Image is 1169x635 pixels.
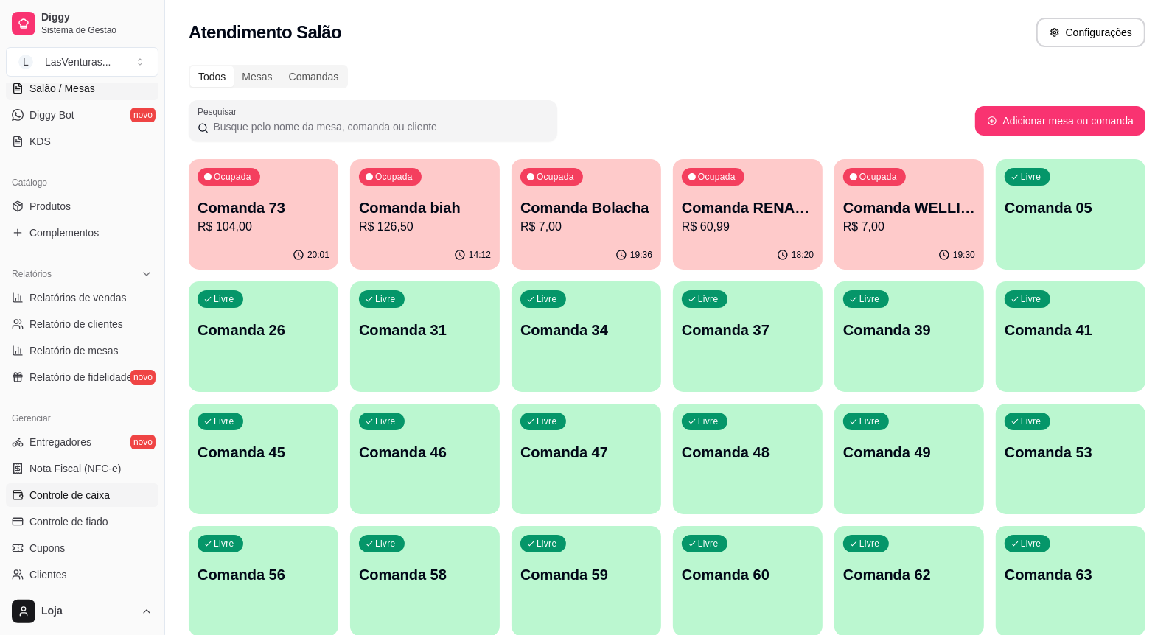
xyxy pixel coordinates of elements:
a: Salão / Mesas [6,77,158,100]
p: Comanda 41 [1005,320,1137,340]
p: Livre [537,538,557,550]
button: OcupadaComanda RENAM 22/09R$ 60,9918:20 [673,159,823,270]
p: 18:20 [792,249,814,261]
a: KDS [6,130,158,153]
p: Livre [214,415,234,427]
button: LivreComanda 39 [834,281,984,392]
a: Diggy Botnovo [6,103,158,127]
p: Livre [375,538,396,550]
button: LivreComanda 37 [673,281,823,392]
p: Comanda 45 [198,442,329,463]
p: Comanda 49 [843,442,975,463]
p: 19:36 [630,249,652,261]
p: Livre [698,293,719,305]
div: LasVenturas ... [45,55,111,69]
div: Gerenciar [6,407,158,430]
p: Livre [375,415,396,427]
span: Complementos [29,225,99,240]
p: Livre [537,293,557,305]
p: Comanda biah [359,197,491,218]
p: 19:30 [953,249,975,261]
p: Comanda 31 [359,320,491,340]
p: Comanda 56 [198,564,329,585]
span: Controle de fiado [29,514,108,529]
p: Comanda 34 [520,320,652,340]
span: KDS [29,134,51,149]
p: 20:01 [307,249,329,261]
span: L [18,55,33,69]
a: Relatório de fidelidadenovo [6,365,158,389]
button: LivreComanda 47 [512,404,661,514]
span: Clientes [29,567,67,582]
p: Livre [1021,415,1041,427]
span: Entregadores [29,435,91,449]
span: Sistema de Gestão [41,24,153,36]
p: Comanda 58 [359,564,491,585]
div: Catálogo [6,171,158,194]
span: Nota Fiscal (NFC-e) [29,461,121,476]
span: Cupons [29,541,65,555]
a: Complementos [6,221,158,245]
span: Controle de caixa [29,488,110,502]
a: Cupons [6,536,158,560]
p: Livre [859,415,880,427]
button: LivreComanda 53 [996,404,1145,514]
span: Produtos [29,199,71,214]
button: OcupadaComanda 73R$ 104,0020:01 [189,159,338,270]
p: Livre [698,538,719,550]
p: Ocupada [698,171,736,183]
p: Comanda RENAM 22/09 [682,197,814,218]
button: LivreComanda 49 [834,404,984,514]
button: Adicionar mesa ou comanda [975,106,1145,136]
p: Comanda Bolacha [520,197,652,218]
p: Livre [375,293,396,305]
button: Loja [6,594,158,629]
p: Livre [1021,538,1041,550]
p: R$ 60,99 [682,218,814,236]
button: LivreComanda 34 [512,281,661,392]
button: Select a team [6,47,158,77]
button: OcupadaComanda WELLINGTOMR$ 7,0019:30 [834,159,984,270]
h2: Atendimento Salão [189,21,341,44]
p: Ocupada [375,171,413,183]
a: Relatório de clientes [6,312,158,336]
p: Livre [214,538,234,550]
span: Salão / Mesas [29,81,95,96]
p: Comanda 62 [843,564,975,585]
button: LivreComanda 41 [996,281,1145,392]
p: Ocupada [214,171,251,183]
span: Relatório de clientes [29,317,123,331]
p: Comanda 46 [359,442,491,463]
p: Comanda 37 [682,320,814,340]
p: Comanda 05 [1005,197,1137,218]
button: OcupadaComanda BolachaR$ 7,0019:36 [512,159,661,270]
p: Livre [214,293,234,305]
span: Relatórios de vendas [29,290,127,305]
p: Livre [1021,293,1041,305]
input: Pesquisar [209,119,548,134]
p: Comanda WELLINGTOM [843,197,975,218]
button: OcupadaComanda biahR$ 126,5014:12 [350,159,500,270]
p: Comanda 26 [198,320,329,340]
button: LivreComanda 46 [350,404,500,514]
div: Mesas [234,66,280,87]
p: Comanda 60 [682,564,814,585]
p: Livre [859,538,880,550]
a: Produtos [6,194,158,218]
a: Relatórios de vendas [6,286,158,309]
button: LivreComanda 05 [996,159,1145,270]
p: R$ 7,00 [520,218,652,236]
p: Comanda 59 [520,564,652,585]
a: Clientes [6,563,158,586]
span: Diggy [41,11,153,24]
button: LivreComanda 26 [189,281,338,392]
p: Livre [859,293,880,305]
p: Livre [537,415,557,427]
label: Pesquisar [198,105,242,118]
a: Nota Fiscal (NFC-e) [6,457,158,480]
p: 14:12 [469,249,491,261]
span: Relatório de mesas [29,343,119,358]
button: LivreComanda 48 [673,404,823,514]
p: Livre [698,415,719,427]
span: Loja [41,605,135,618]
